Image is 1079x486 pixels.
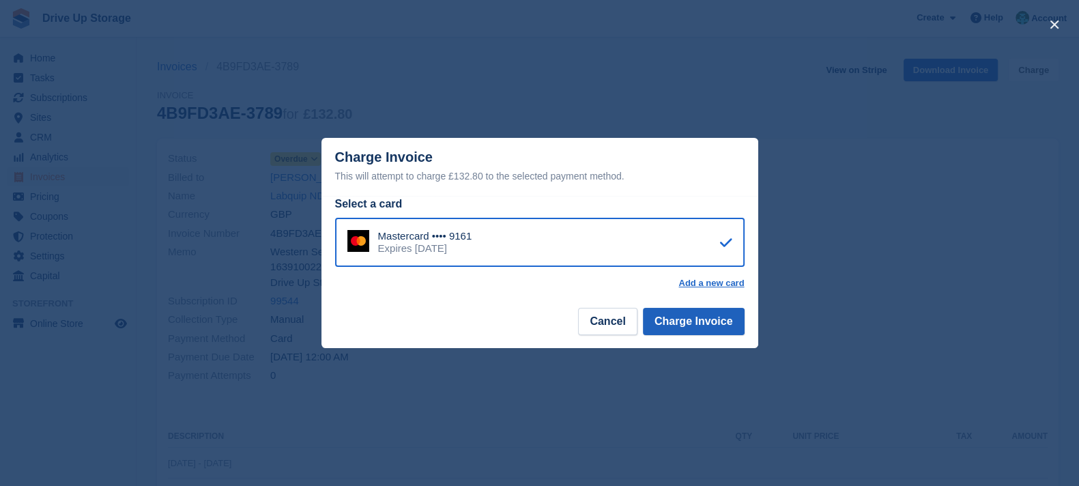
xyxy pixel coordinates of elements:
div: Mastercard •••• 9161 [378,230,472,242]
div: Expires [DATE] [378,242,472,255]
img: Mastercard Logo [347,230,369,252]
button: Cancel [578,308,637,335]
div: Select a card [335,196,745,212]
button: close [1044,14,1065,35]
div: Charge Invoice [335,149,745,184]
div: This will attempt to charge £132.80 to the selected payment method. [335,168,745,184]
button: Charge Invoice [643,308,745,335]
a: Add a new card [678,278,744,289]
